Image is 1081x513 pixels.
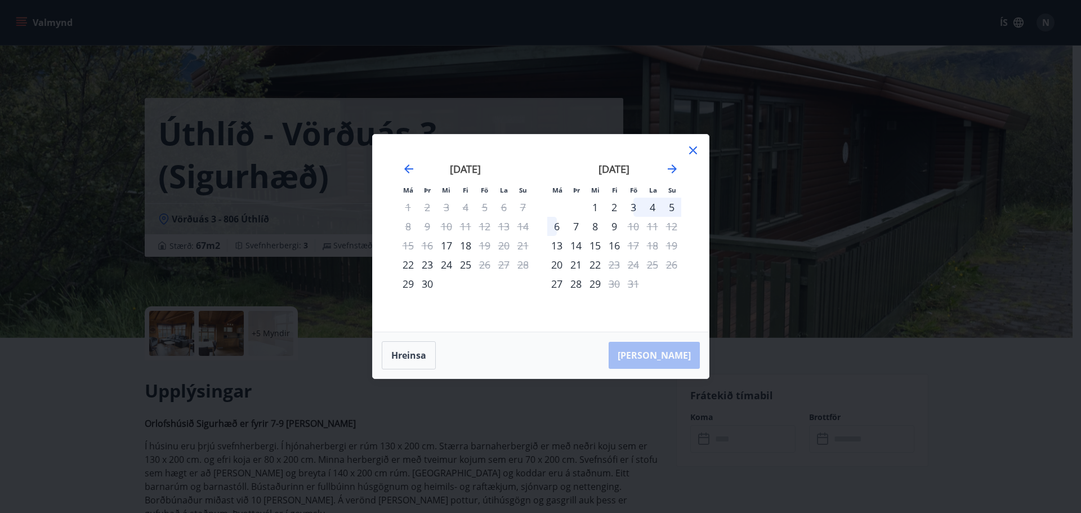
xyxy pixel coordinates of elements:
div: Aðeins útritun í boði [605,255,624,274]
small: La [500,186,508,194]
td: Choose miðvikudagur, 22. október 2025 as your check-in date. It’s available. [586,255,605,274]
div: 9 [605,217,624,236]
div: 30 [418,274,437,293]
small: Fi [463,186,468,194]
td: Not available. föstudagur, 5. september 2025 [475,198,494,217]
td: Choose miðvikudagur, 29. október 2025 as your check-in date. It’s available. [586,274,605,293]
td: Choose þriðjudagur, 30. september 2025 as your check-in date. It’s available. [418,274,437,293]
div: 28 [566,274,586,293]
div: Aðeins innritun í boði [547,255,566,274]
td: Choose miðvikudagur, 8. október 2025 as your check-in date. It’s available. [586,217,605,236]
small: Su [519,186,527,194]
td: Not available. þriðjudagur, 9. september 2025 [418,217,437,236]
div: 25 [456,255,475,274]
td: Not available. föstudagur, 10. október 2025 [624,217,643,236]
td: Not available. sunnudagur, 19. október 2025 [662,236,681,255]
div: Move backward to switch to the previous month. [402,162,416,176]
td: Choose þriðjudagur, 28. október 2025 as your check-in date. It’s available. [566,274,586,293]
td: Not available. laugardagur, 25. október 2025 [643,255,662,274]
td: Not available. mánudagur, 1. september 2025 [399,198,418,217]
td: Not available. miðvikudagur, 10. september 2025 [437,217,456,236]
div: 6 [547,217,566,236]
td: Choose miðvikudagur, 15. október 2025 as your check-in date. It’s available. [586,236,605,255]
td: Choose mánudagur, 20. október 2025 as your check-in date. It’s available. [547,255,566,274]
small: Fö [481,186,488,194]
div: 29 [586,274,605,293]
div: 15 [586,236,605,255]
td: Not available. föstudagur, 26. september 2025 [475,255,494,274]
td: Not available. laugardagur, 20. september 2025 [494,236,513,255]
td: Choose fimmtudagur, 18. september 2025 as your check-in date. It’s available. [456,236,475,255]
div: 2 [605,198,624,217]
td: Not available. sunnudagur, 12. október 2025 [662,217,681,236]
td: Not available. sunnudagur, 21. september 2025 [513,236,533,255]
div: Aðeins útritun í boði [624,236,643,255]
div: 7 [566,217,586,236]
small: Su [668,186,676,194]
td: Not available. föstudagur, 31. október 2025 [624,274,643,293]
td: Choose mánudagur, 13. október 2025 as your check-in date. It’s available. [547,236,566,255]
div: 4 [643,198,662,217]
td: Choose þriðjudagur, 7. október 2025 as your check-in date. It’s available. [566,217,586,236]
div: 18 [456,236,475,255]
div: 3 [624,198,643,217]
td: Choose fimmtudagur, 25. september 2025 as your check-in date. It’s available. [456,255,475,274]
td: Not available. föstudagur, 17. október 2025 [624,236,643,255]
small: Fi [612,186,618,194]
div: 22 [586,255,605,274]
td: Choose mánudagur, 6. október 2025 as your check-in date. It’s available. [547,217,566,236]
td: Choose þriðjudagur, 23. september 2025 as your check-in date. It’s available. [418,255,437,274]
small: Mi [442,186,450,194]
td: Choose fimmtudagur, 9. október 2025 as your check-in date. It’s available. [605,217,624,236]
div: Aðeins innritun í boði [547,274,566,293]
small: Mi [591,186,600,194]
small: Má [403,186,413,194]
td: Choose fimmtudagur, 2. október 2025 as your check-in date. It’s available. [605,198,624,217]
div: 23 [418,255,437,274]
div: Calendar [386,148,695,318]
div: Aðeins útritun í boði [624,217,643,236]
td: Not available. sunnudagur, 7. september 2025 [513,198,533,217]
td: Not available. mánudagur, 8. september 2025 [399,217,418,236]
div: 14 [566,236,586,255]
small: La [649,186,657,194]
div: 1 [586,198,605,217]
td: Choose miðvikudagur, 17. september 2025 as your check-in date. It’s available. [437,236,456,255]
div: Aðeins innritun í boði [437,236,456,255]
small: Þr [573,186,580,194]
div: 24 [437,255,456,274]
td: Not available. sunnudagur, 14. september 2025 [513,217,533,236]
td: Not available. föstudagur, 24. október 2025 [624,255,643,274]
td: Not available. sunnudagur, 26. október 2025 [662,255,681,274]
div: 5 [662,198,681,217]
td: Choose laugardagur, 4. október 2025 as your check-in date. It’s available. [643,198,662,217]
td: Not available. fimmtudagur, 23. október 2025 [605,255,624,274]
td: Not available. miðvikudagur, 3. september 2025 [437,198,456,217]
td: Not available. föstudagur, 19. september 2025 [475,236,494,255]
td: Choose miðvikudagur, 24. september 2025 as your check-in date. It’s available. [437,255,456,274]
td: Choose mánudagur, 22. september 2025 as your check-in date. It’s available. [399,255,418,274]
td: Choose mánudagur, 29. september 2025 as your check-in date. It’s available. [399,274,418,293]
td: Not available. þriðjudagur, 2. september 2025 [418,198,437,217]
button: Hreinsa [382,341,436,369]
td: Not available. laugardagur, 27. september 2025 [494,255,513,274]
div: Aðeins útritun í boði [475,236,494,255]
strong: [DATE] [598,162,629,176]
td: Not available. þriðjudagur, 16. september 2025 [418,236,437,255]
div: Aðeins innritun í boði [399,274,418,293]
td: Choose sunnudagur, 5. október 2025 as your check-in date. It’s available. [662,198,681,217]
td: Choose miðvikudagur, 1. október 2025 as your check-in date. It’s available. [586,198,605,217]
td: Choose föstudagur, 3. október 2025 as your check-in date. It’s available. [624,198,643,217]
div: 8 [586,217,605,236]
td: Not available. laugardagur, 18. október 2025 [643,236,662,255]
div: 21 [566,255,586,274]
td: Choose þriðjudagur, 21. október 2025 as your check-in date. It’s available. [566,255,586,274]
td: Not available. fimmtudagur, 30. október 2025 [605,274,624,293]
small: Fö [630,186,637,194]
strong: [DATE] [450,162,481,176]
div: Move forward to switch to the next month. [665,162,679,176]
td: Choose þriðjudagur, 14. október 2025 as your check-in date. It’s available. [566,236,586,255]
td: Not available. laugardagur, 11. október 2025 [643,217,662,236]
td: Choose fimmtudagur, 16. október 2025 as your check-in date. It’s available. [605,236,624,255]
div: Aðeins innritun í boði [547,236,566,255]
